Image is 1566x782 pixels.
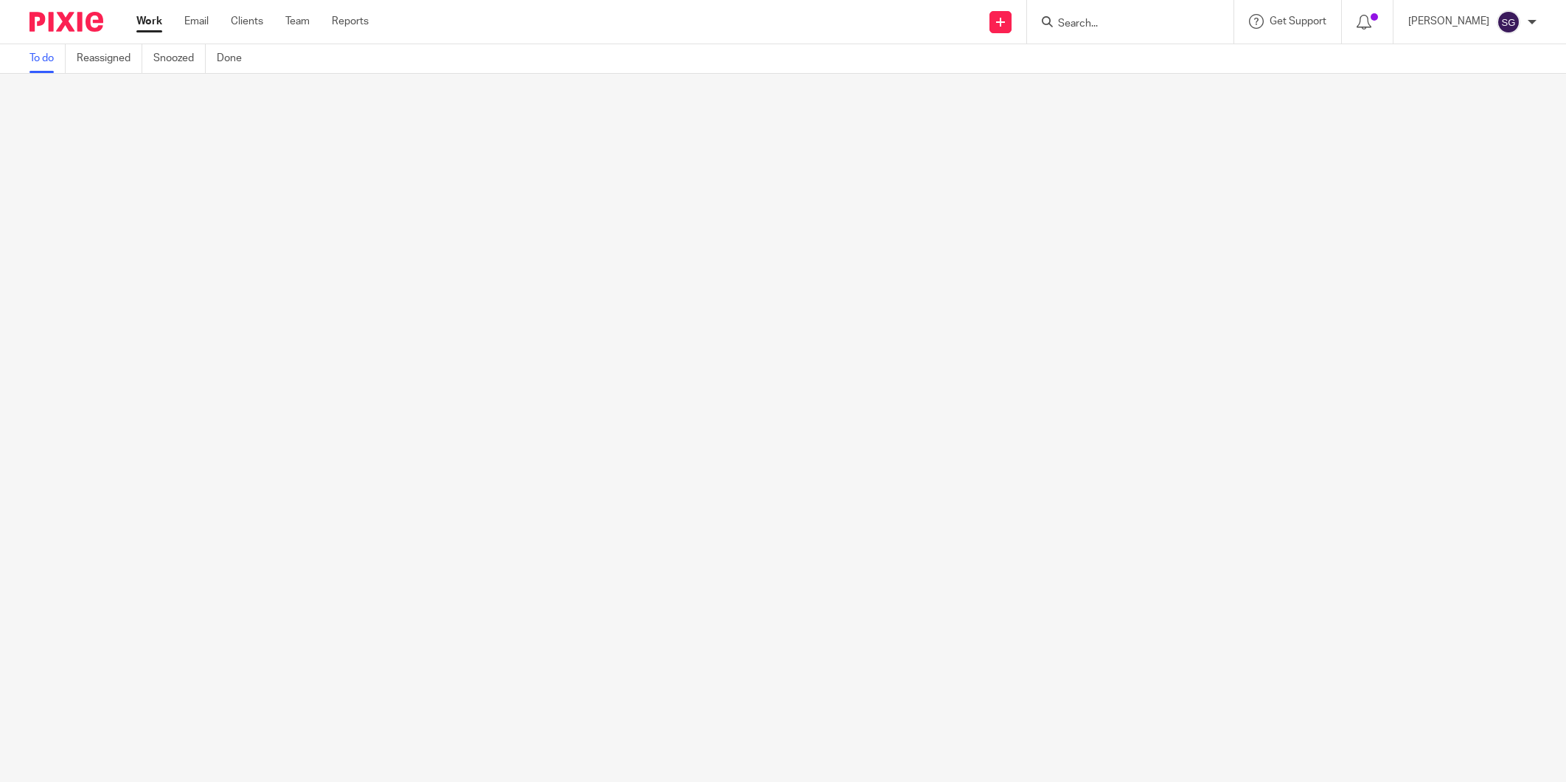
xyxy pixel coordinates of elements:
[29,12,103,32] img: Pixie
[231,14,263,29] a: Clients
[184,14,209,29] a: Email
[136,14,162,29] a: Work
[77,44,142,73] a: Reassigned
[285,14,310,29] a: Team
[1270,16,1326,27] span: Get Support
[332,14,369,29] a: Reports
[153,44,206,73] a: Snoozed
[1408,14,1489,29] p: [PERSON_NAME]
[217,44,253,73] a: Done
[1497,10,1520,34] img: svg%3E
[1057,18,1189,31] input: Search
[29,44,66,73] a: To do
